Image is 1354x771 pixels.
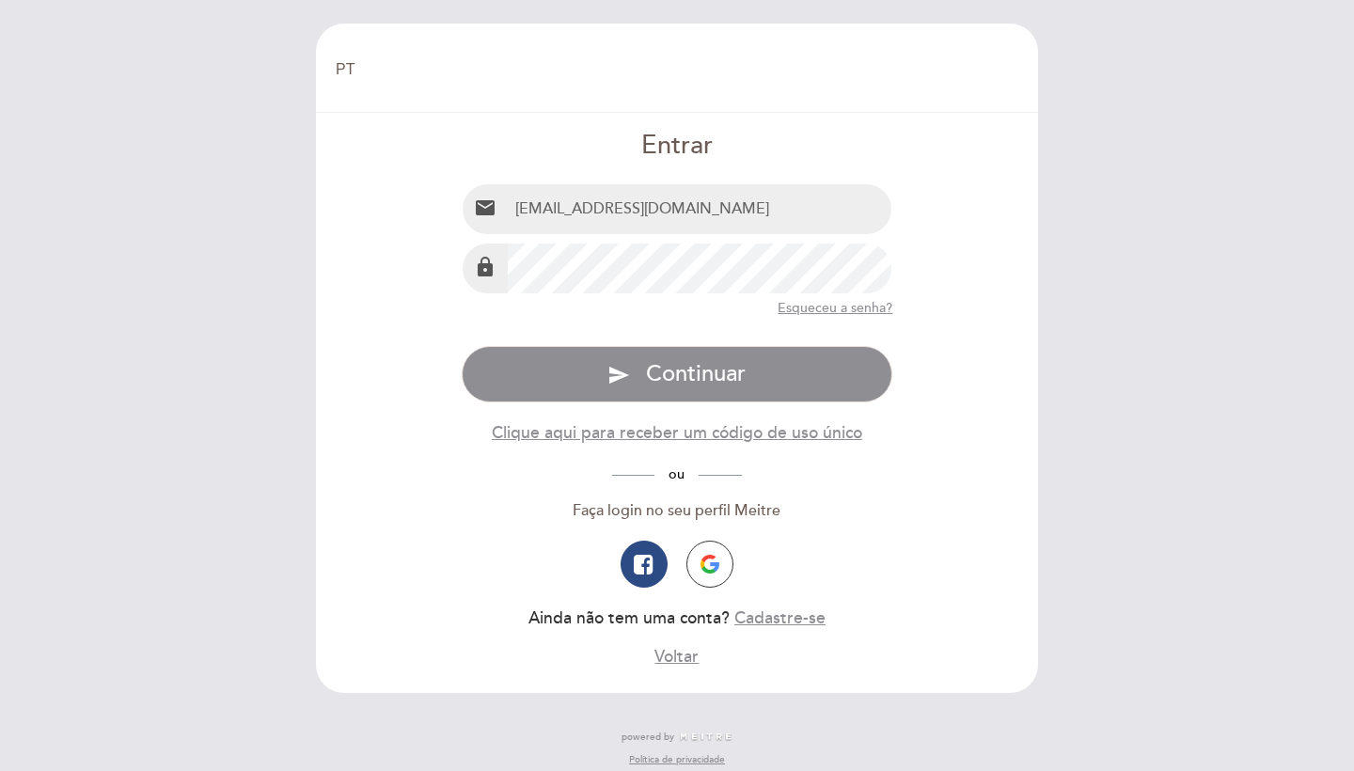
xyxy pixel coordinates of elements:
span: Continuar [646,360,746,387]
div: Faça login no seu perfil Meitre [462,500,893,522]
button: send Continuar [462,346,893,402]
button: Cadastre-se [734,606,826,630]
input: Email [508,184,892,234]
span: Ainda não tem uma conta? [528,608,730,628]
i: send [607,364,630,386]
button: Clique aqui para receber um código de uso único [492,421,862,445]
a: Política de privacidade [629,753,725,766]
button: Esqueceu a senha? [778,294,892,323]
div: Entrar [462,128,893,165]
i: email [474,197,496,219]
i: lock [474,256,496,278]
button: Voltar [654,645,699,669]
span: powered by [622,731,674,744]
img: icon-google.png [701,555,719,574]
span: ou [654,466,699,482]
a: powered by [622,731,732,744]
img: MEITRE [679,732,732,742]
